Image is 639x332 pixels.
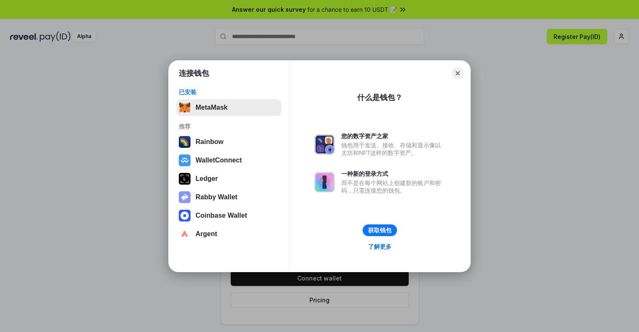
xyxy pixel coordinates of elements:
div: 推荐 [179,123,279,130]
img: svg+xml,%3Csvg%20xmlns%3D%22http%3A%2F%2Fwww.w3.org%2F2000%2Fsvg%22%20width%3D%2228%22%20height%3... [179,173,191,185]
img: svg+xml,%3Csvg%20width%3D%2228%22%20height%3D%2228%22%20viewBox%3D%220%200%2028%2028%22%20fill%3D... [179,154,191,166]
div: Ledger [196,175,218,183]
button: Rabby Wallet [176,189,281,206]
img: svg+xml,%3Csvg%20xmlns%3D%22http%3A%2F%2Fwww.w3.org%2F2000%2Fsvg%22%20fill%3D%22none%22%20viewBox... [179,191,191,203]
div: Coinbase Wallet [196,212,247,219]
button: 获取钱包 [363,224,397,236]
button: Coinbase Wallet [176,207,281,224]
img: svg+xml,%3Csvg%20width%3D%22120%22%20height%3D%22120%22%20viewBox%3D%220%200%20120%20120%22%20fil... [179,136,191,148]
div: 什么是钱包？ [357,93,402,103]
button: WalletConnect [176,152,281,169]
button: Argent [176,226,281,242]
div: 而不是在每个网站上创建新的账户和密码，只需连接您的钱包。 [341,179,445,194]
button: Ledger [176,170,281,187]
button: Close [452,67,464,79]
div: WalletConnect [196,157,242,164]
button: MetaMask [176,99,281,116]
a: 了解更多 [363,241,397,252]
div: 一种新的登录方式 [341,170,445,178]
div: Rabby Wallet [196,193,237,201]
div: 获取钱包 [368,226,392,234]
div: MetaMask [196,104,227,111]
div: 您的数字资产之家 [341,132,445,140]
div: 了解更多 [368,243,392,250]
img: svg+xml,%3Csvg%20width%3D%2228%22%20height%3D%2228%22%20viewBox%3D%220%200%2028%2028%22%20fill%3D... [179,228,191,240]
img: svg+xml,%3Csvg%20xmlns%3D%22http%3A%2F%2Fwww.w3.org%2F2000%2Fsvg%22%20fill%3D%22none%22%20viewBox... [314,172,335,192]
h1: 连接钱包 [179,68,209,78]
img: svg+xml,%3Csvg%20width%3D%2228%22%20height%3D%2228%22%20viewBox%3D%220%200%2028%2028%22%20fill%3D... [179,210,191,221]
img: svg+xml,%3Csvg%20fill%3D%22none%22%20height%3D%2233%22%20viewBox%3D%220%200%2035%2033%22%20width%... [179,102,191,113]
img: svg+xml,%3Csvg%20xmlns%3D%22http%3A%2F%2Fwww.w3.org%2F2000%2Fsvg%22%20fill%3D%22none%22%20viewBox... [314,134,335,154]
div: Argent [196,230,217,238]
div: 钱包用于发送、接收、存储和显示像以太坊和NFT这样的数字资产。 [341,142,445,157]
div: 已安装 [179,88,279,96]
button: Rainbow [176,134,281,150]
div: Rainbow [196,138,224,146]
